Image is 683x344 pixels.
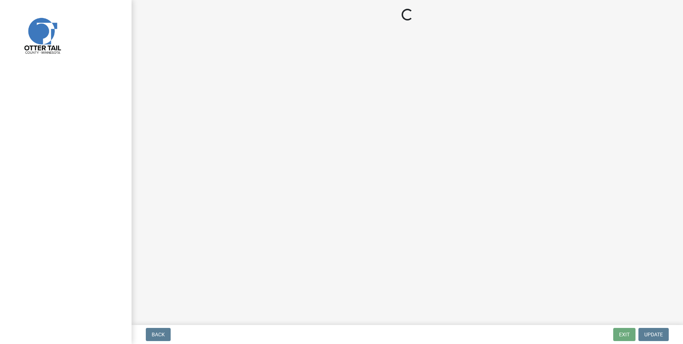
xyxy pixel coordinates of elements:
[644,332,663,337] span: Update
[638,328,669,341] button: Update
[152,332,165,337] span: Back
[15,8,69,63] img: Otter Tail County, Minnesota
[146,328,171,341] button: Back
[613,328,635,341] button: Exit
